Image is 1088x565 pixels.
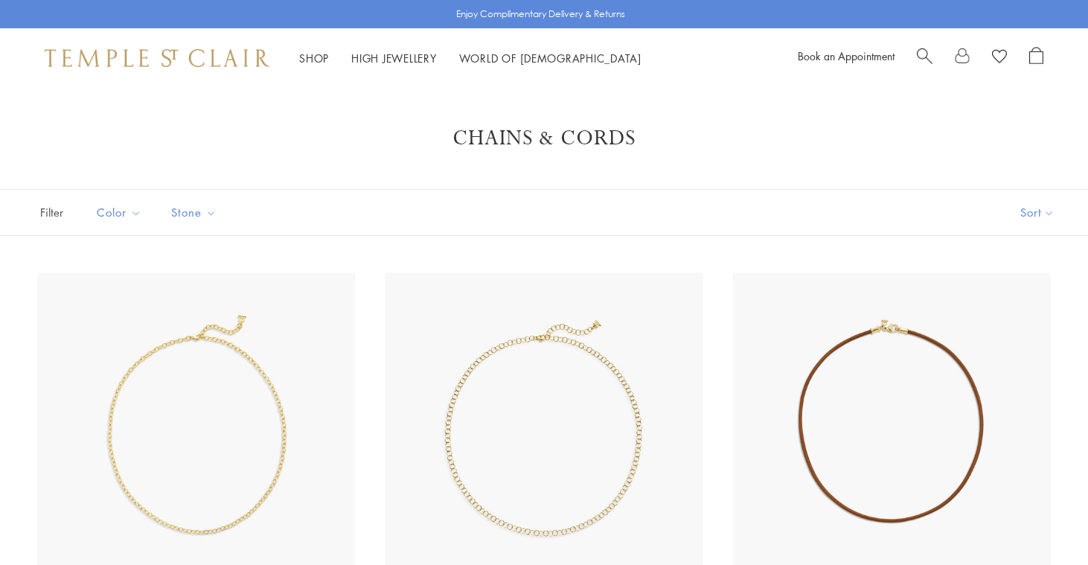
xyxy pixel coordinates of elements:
[45,49,269,67] img: Temple St. Clair
[987,190,1088,235] button: Show sort by
[60,125,1028,152] h1: Chains & Cords
[917,47,932,69] a: Search
[164,203,228,222] span: Stone
[160,196,228,229] button: Stone
[456,7,625,22] p: Enjoy Complimentary Delivery & Returns
[299,51,329,66] a: ShopShop
[798,48,895,63] a: Book an Appointment
[299,49,641,68] nav: Main navigation
[351,51,437,66] a: High JewelleryHigh Jewellery
[86,196,153,229] button: Color
[89,203,153,222] span: Color
[992,47,1007,69] a: View Wishlist
[1029,47,1043,69] a: Open Shopping Bag
[1014,495,1073,550] iframe: Gorgias live chat messenger
[459,51,641,66] a: World of [DEMOGRAPHIC_DATA]World of [DEMOGRAPHIC_DATA]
